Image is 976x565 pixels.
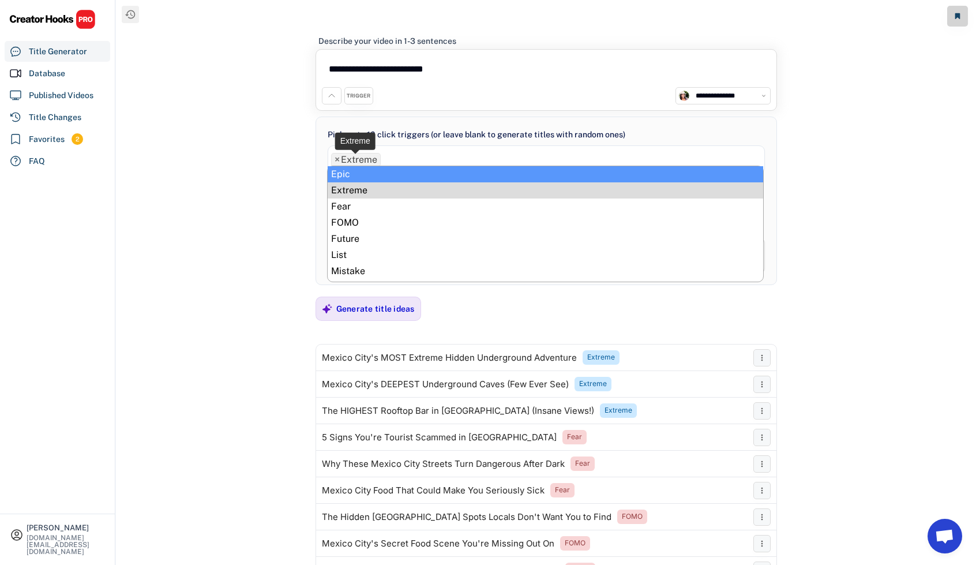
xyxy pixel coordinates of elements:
[587,353,615,362] div: Extreme
[27,534,105,555] div: [DOMAIN_NAME][EMAIL_ADDRESS][DOMAIN_NAME]
[328,263,763,279] li: Mistake
[322,406,594,416] div: The HIGHEST Rooftop Bar in [GEOGRAPHIC_DATA] (Insane Views!)
[567,432,582,442] div: Fear
[29,89,93,102] div: Published Videos
[331,153,381,167] li: Extreme
[318,36,456,46] div: Describe your video in 1-3 sentences
[347,92,370,100] div: TRIGGER
[322,380,569,389] div: Mexico City's DEEPEST Underground Caves (Few Ever See)
[27,524,105,532] div: [PERSON_NAME]
[336,304,415,314] div: Generate title ideas
[29,111,81,124] div: Title Changes
[335,155,340,164] span: ×
[72,134,83,144] div: 2
[9,9,96,29] img: CHPRO%20Logo.svg
[555,485,570,495] div: Fear
[622,512,643,522] div: FOMO
[605,406,632,416] div: Extreme
[328,247,763,263] li: List
[29,155,45,167] div: FAQ
[322,512,611,522] div: The Hidden [GEOGRAPHIC_DATA] Spots Locals Don't Want You to Find
[328,215,763,231] li: FOMO
[322,433,557,442] div: 5 Signs You're Tourist Scammed in [GEOGRAPHIC_DATA]
[322,486,545,495] div: Mexico City Food That Could Make You Seriously Sick
[328,279,763,295] li: Move From Pain
[565,538,585,548] div: FOMO
[575,459,590,469] div: Fear
[29,68,65,80] div: Database
[328,129,625,141] div: Pick up to 10 click triggers (or leave blank to generate titles with random ones)
[579,379,607,389] div: Extreme
[328,231,763,247] li: Future
[679,91,689,101] img: unnamed.jpg
[29,46,87,58] div: Title Generator
[29,133,65,145] div: Favorites
[328,182,763,199] li: Extreme
[328,199,763,215] li: Fear
[322,539,554,548] div: Mexico City's Secret Food Scene You're Missing Out On
[928,519,962,553] a: Bate-papo aberto
[322,459,565,469] div: Why These Mexico City Streets Turn Dangerous After Dark
[322,353,577,362] div: Mexico City's MOST Extreme Hidden Underground Adventure
[328,166,763,182] li: Epic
